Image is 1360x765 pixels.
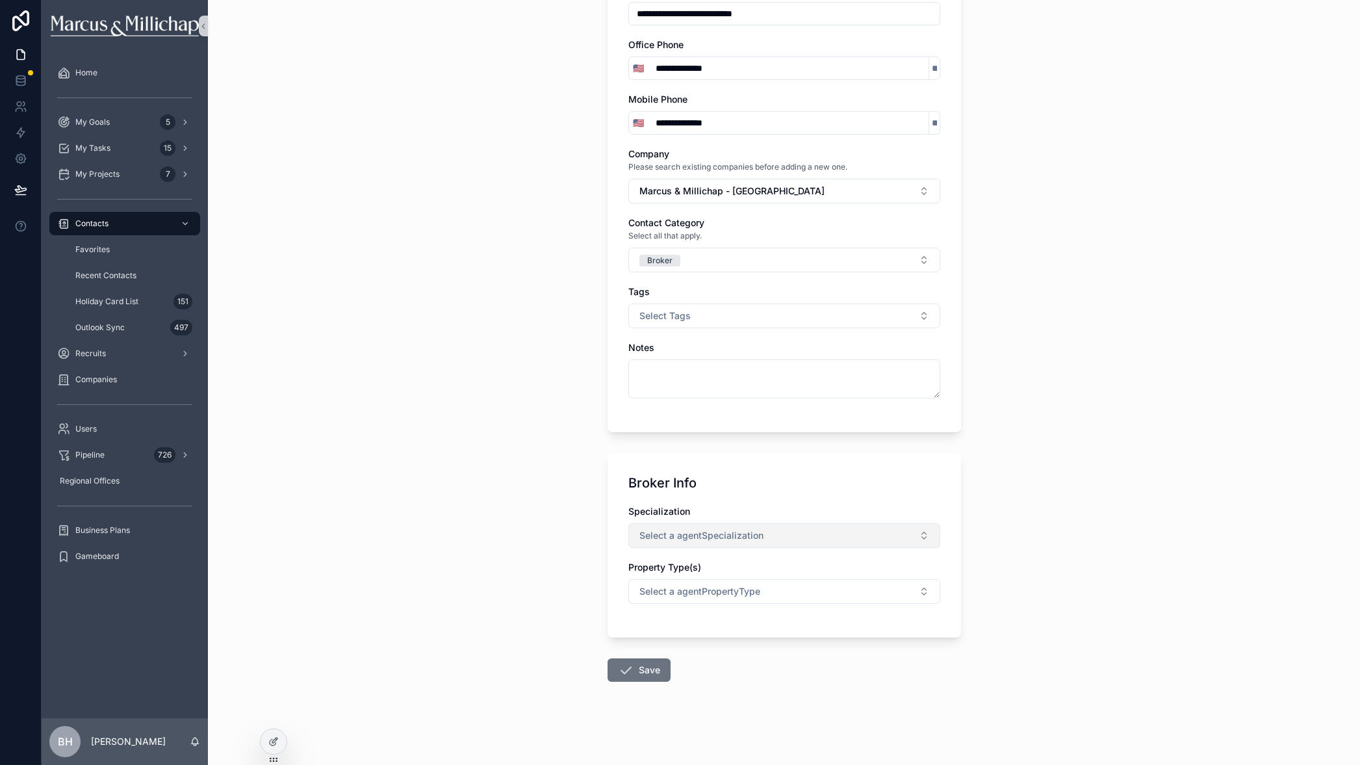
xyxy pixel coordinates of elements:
a: Contacts [49,212,200,235]
span: Users [75,424,97,434]
span: Outlook Sync [75,322,125,333]
h1: Broker Info [628,474,697,492]
button: Select Button [628,523,940,548]
button: Select Button [628,248,940,272]
button: Select Button [628,304,940,328]
a: My Tasks15 [49,136,200,160]
span: Office Phone [628,39,684,50]
span: Home [75,68,97,78]
button: Unselect BROKER [639,253,680,266]
a: Gameboard [49,545,200,568]
span: Notes [628,342,654,353]
span: Gameboard [75,551,119,562]
button: Save [608,658,671,682]
a: My Projects7 [49,162,200,186]
a: Regional Offices [49,469,200,493]
a: Favorites [65,238,200,261]
span: Companies [75,374,117,385]
span: Select Tags [639,309,691,322]
span: Regional Offices [60,476,120,486]
span: My Tasks [75,143,110,153]
span: Favorites [75,244,110,255]
div: 151 [173,294,192,309]
span: Property Type(s) [628,562,701,573]
div: 15 [160,140,175,156]
span: Specialization [628,506,690,517]
a: Holiday Card List151 [65,290,200,313]
span: Company [628,148,669,159]
img: App logo [51,16,198,36]
a: Pipeline726 [49,443,200,467]
span: Tags [628,286,650,297]
a: Business Plans [49,519,200,542]
div: 7 [160,166,175,182]
span: Holiday Card List [75,296,138,307]
span: Select a agentSpecialization [639,529,763,542]
p: [PERSON_NAME] [91,735,166,748]
span: My Projects [75,169,120,179]
div: Broker [647,255,673,266]
button: Select Button [629,57,648,80]
span: Recruits [75,348,106,359]
span: Select all that apply. [628,231,702,241]
span: My Goals [75,117,110,127]
a: Outlook Sync497 [65,316,200,339]
span: Mobile Phone [628,94,687,105]
span: Pipeline [75,450,105,460]
span: Contacts [75,218,109,229]
span: Select a agentPropertyType [639,585,760,598]
span: BH [58,734,73,749]
a: Recruits [49,342,200,365]
a: Users [49,417,200,441]
span: 🇺🇸 [633,116,644,129]
span: Recent Contacts [75,270,136,281]
div: 497 [170,320,192,335]
div: scrollable content [42,52,208,585]
button: Select Button [629,111,648,135]
button: Select Button [628,579,940,604]
a: Recent Contacts [65,264,200,287]
span: Contact Category [628,217,704,228]
a: My Goals5 [49,110,200,134]
span: Marcus & Millichap - [GEOGRAPHIC_DATA] [639,185,825,198]
span: 🇺🇸 [633,62,644,75]
span: Please search existing companies before adding a new one. [628,162,847,172]
button: Select Button [628,179,940,203]
a: Home [49,61,200,84]
span: Business Plans [75,525,130,536]
div: 726 [154,447,175,463]
div: 5 [160,114,175,130]
a: Companies [49,368,200,391]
